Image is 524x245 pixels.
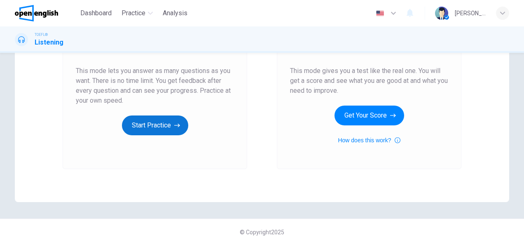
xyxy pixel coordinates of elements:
[240,229,284,236] span: © Copyright 2025
[118,6,156,21] button: Practice
[35,38,63,47] h1: Listening
[338,135,400,145] button: How does this work?
[435,7,448,20] img: Profile picture
[76,66,234,106] span: This mode lets you answer as many questions as you want. There is no time limit. You get feedback...
[122,115,188,135] button: Start Practice
[15,5,58,21] img: OpenEnglish logo
[35,32,48,38] span: TOEFL®
[163,8,187,18] span: Analysis
[80,8,112,18] span: Dashboard
[375,10,385,16] img: en
[122,8,145,18] span: Practice
[455,8,486,18] div: [PERSON_NAME]
[15,5,77,21] a: OpenEnglish logo
[159,6,191,21] button: Analysis
[335,106,404,125] button: Get Your Score
[290,66,448,96] span: This mode gives you a test like the real one. You will get a score and see what you are good at a...
[77,6,115,21] button: Dashboard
